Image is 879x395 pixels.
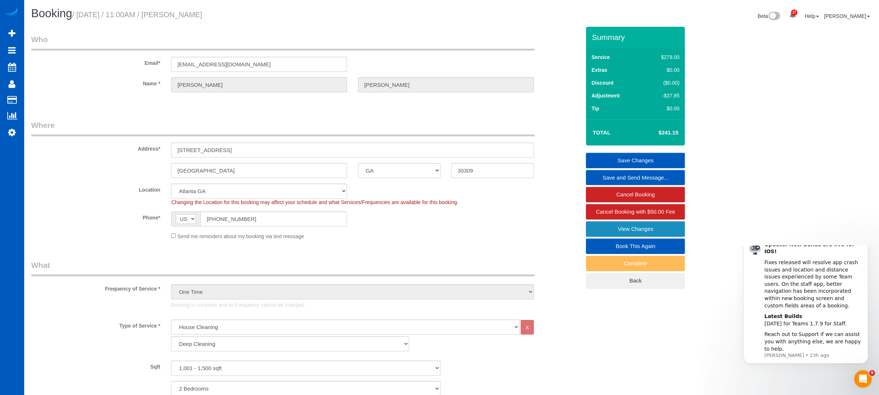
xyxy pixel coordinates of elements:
label: Name * [26,77,166,87]
a: Book This Again [586,239,685,254]
input: Phone* [200,211,347,226]
p: Message from Ellie, sent 23h ago [32,107,130,113]
label: Frequency of Service * [26,283,166,292]
small: / [DATE] / 11:00AM / [PERSON_NAME] [72,11,202,19]
legend: Who [31,34,535,51]
label: Extras [591,66,607,74]
label: Service [591,53,610,61]
img: Automaid Logo [4,7,19,18]
div: [DATE] for Teams 1.7.9 for Staff. [32,67,130,82]
a: Cancel Booking [586,187,685,202]
span: Send me reminders about my booking via text message [177,233,304,239]
a: Save Changes [586,153,685,168]
label: Sqft [26,361,166,370]
input: Zip Code* [451,163,534,178]
span: 27 [791,10,797,15]
span: 9 [869,370,875,376]
div: $279.00 [646,53,680,61]
img: New interface [768,12,780,21]
div: -$37.85 [646,92,680,99]
label: Discount [591,79,613,86]
label: Address* [26,143,166,152]
p: Booking is complete and its Frequency cannot be changed [171,301,534,309]
div: Fixes released will resolve app crash issues and location and distance issues experienced by some... [32,14,130,64]
label: Adjustment [591,92,620,99]
span: Cancel Booking with $50.00 Fee [596,208,675,215]
label: Phone* [26,211,166,221]
b: Latest Builds [32,68,70,74]
a: View Changes [586,221,685,237]
input: Email* [171,57,347,72]
a: Save and Send Message... [586,170,685,185]
a: [PERSON_NAME] [824,13,870,19]
label: Email* [26,57,166,67]
a: Help [805,13,819,19]
label: Tip [591,105,599,112]
div: $0.00 [646,66,680,74]
a: Beta [758,13,780,19]
span: Booking [31,7,72,20]
div: $0.00 [646,105,680,112]
legend: Where [31,120,535,136]
span: Changing the Location for this booking may affect your schedule and what Services/Frequencies are... [171,199,458,205]
h3: Summary [592,33,681,41]
input: City* [171,163,347,178]
iframe: Intercom notifications message [732,246,879,375]
label: Type of Service * [26,320,166,329]
legend: What [31,260,535,276]
iframe: Intercom live chat [854,370,872,388]
h4: $241.15 [636,130,678,136]
a: 27 [785,7,799,23]
a: Back [586,273,685,288]
a: Cancel Booking with $50.00 Fee [586,204,685,219]
label: Location [26,184,166,193]
strong: Total [592,129,610,136]
div: Reach out to Support if we can assist you with anything else, we are happy to help. [32,85,130,107]
div: ($0.00) [646,79,680,86]
input: First Name* [171,77,347,92]
input: Last Name* [358,77,534,92]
